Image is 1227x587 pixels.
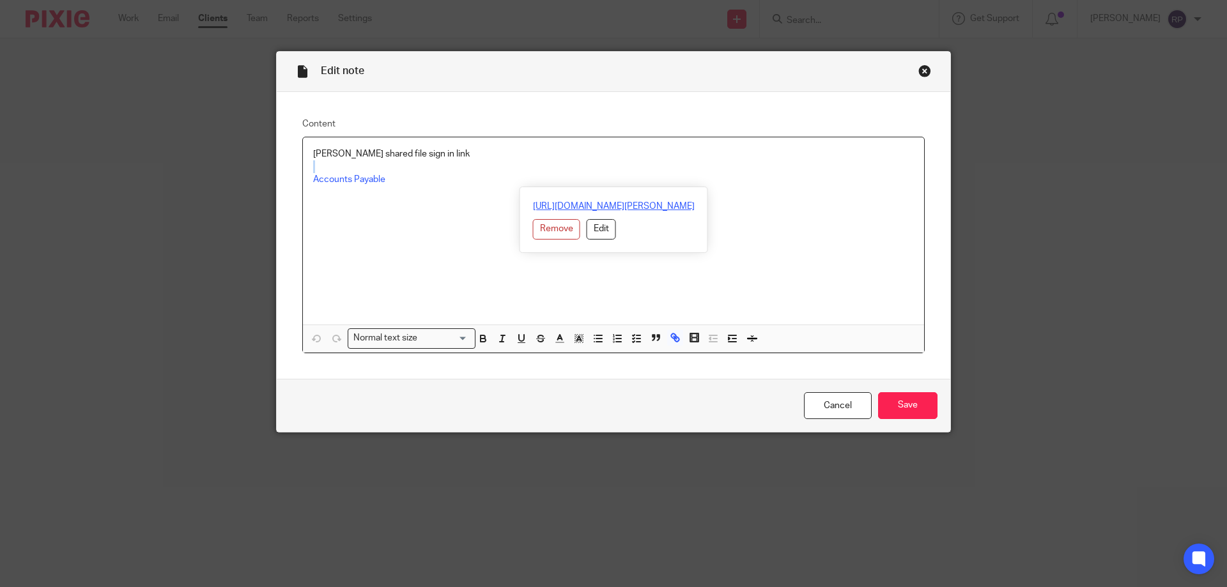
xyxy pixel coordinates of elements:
a: Cancel [804,392,872,420]
span: Edit note [321,66,364,76]
div: Close this dialog window [918,65,931,77]
span: Normal text size [351,332,421,345]
p: [PERSON_NAME] shared file sign in link [313,148,914,160]
input: Save [878,392,938,420]
a: Accounts Payable [313,175,385,184]
input: Search for option [422,332,468,345]
div: Search for option [348,328,475,348]
button: Remove [533,219,580,240]
label: Content [302,118,925,130]
button: Edit [587,219,616,240]
a: [URL][DOMAIN_NAME][PERSON_NAME] [533,200,695,213]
